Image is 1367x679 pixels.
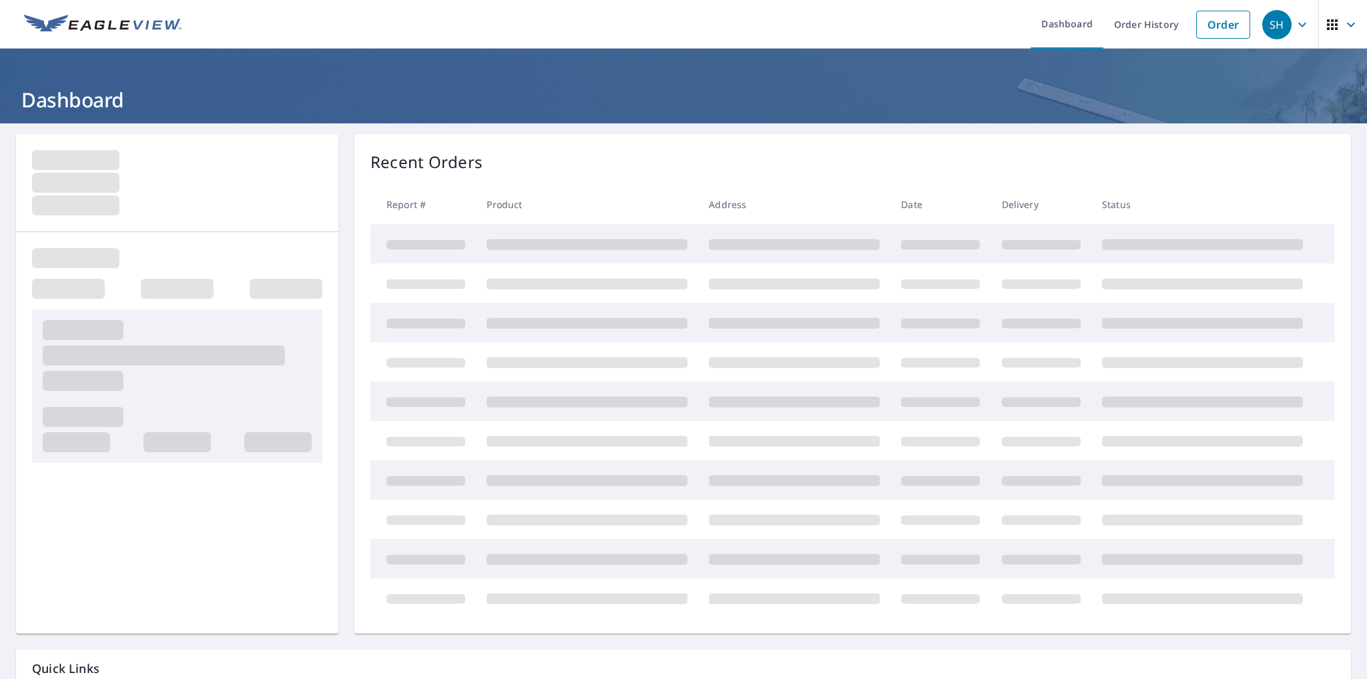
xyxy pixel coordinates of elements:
[370,150,483,174] p: Recent Orders
[32,660,1335,677] p: Quick Links
[476,185,698,224] th: Product
[1091,185,1314,224] th: Status
[890,185,991,224] th: Date
[1262,10,1292,39] div: SH
[16,86,1351,113] h1: Dashboard
[698,185,890,224] th: Address
[370,185,476,224] th: Report #
[991,185,1091,224] th: Delivery
[24,15,182,35] img: EV Logo
[1196,11,1250,39] a: Order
